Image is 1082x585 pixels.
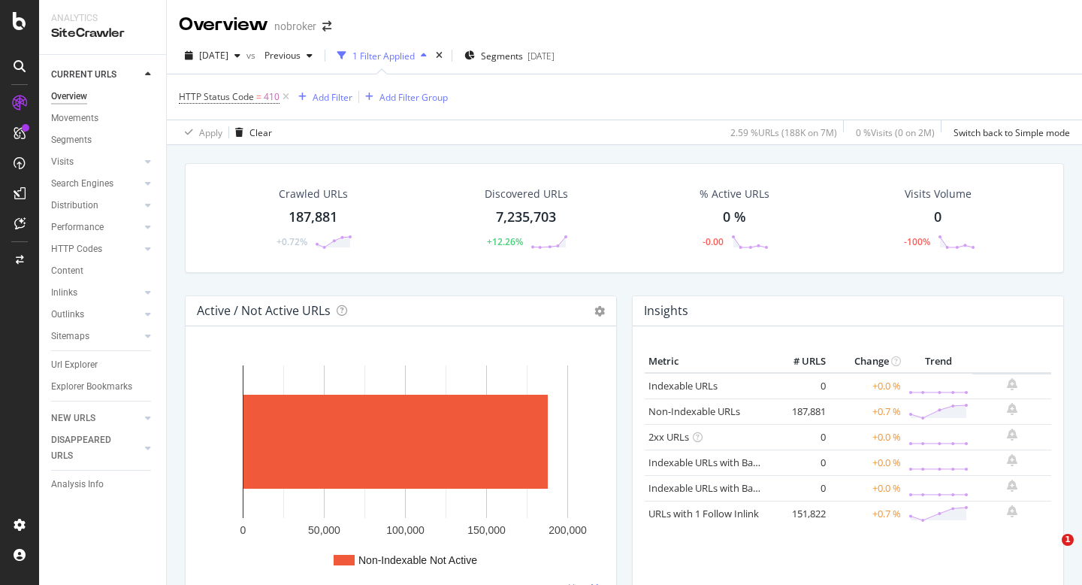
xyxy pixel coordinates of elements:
svg: A chart. [198,350,604,585]
div: bell-plus [1007,378,1017,390]
div: 7,235,703 [496,208,556,227]
a: Distribution [51,198,141,214]
div: 0 % [723,208,746,227]
th: # URLS [769,350,830,373]
text: 100,000 [386,524,425,536]
a: Explorer Bookmarks [51,379,156,395]
a: Inlinks [51,285,141,301]
text: 200,000 [549,524,587,536]
td: +0.0 % [830,424,905,450]
div: % Active URLs [700,186,769,202]
th: Metric [645,350,769,373]
td: 151,822 [769,501,830,526]
span: 1 [1062,534,1074,546]
div: NEW URLS [51,411,95,426]
td: +0.0 % [830,373,905,399]
span: = [256,90,261,103]
div: Switch back to Simple mode [954,126,1070,139]
td: 0 [769,373,830,399]
button: Clear [229,120,272,144]
span: Previous [258,49,301,62]
span: Segments [481,50,523,62]
div: times [433,48,446,63]
div: -0.00 [703,235,724,248]
div: Url Explorer [51,357,98,373]
div: arrow-right-arrow-left [322,21,331,32]
a: Performance [51,220,141,235]
td: 0 [769,450,830,475]
a: Sitemaps [51,329,141,344]
div: Segments [51,132,92,148]
div: 0 [934,208,941,227]
div: Search Engines [51,176,113,192]
div: DISAPPEARED URLS [51,432,127,464]
a: URLs with 1 Follow Inlink [648,507,759,520]
button: Segments[DATE] [458,44,561,68]
a: Overview [51,89,156,105]
div: +12.26% [487,235,523,248]
div: 187,881 [289,208,337,227]
div: Analysis Info [51,477,104,493]
i: Options [594,306,605,317]
span: HTTP Status Code [179,90,254,103]
button: Previous [258,44,319,68]
th: Change [830,350,905,373]
button: Switch back to Simple mode [948,120,1070,144]
a: Visits [51,154,141,170]
td: +0.7 % [830,501,905,526]
td: 0 [769,475,830,501]
div: Overview [51,89,87,105]
div: bell-plus [1007,429,1017,441]
div: +0.72% [277,235,307,248]
div: Distribution [51,198,98,214]
th: Trend [905,350,972,373]
a: Url Explorer [51,357,156,373]
iframe: Intercom live chat [1031,534,1067,570]
div: Crawled URLs [279,186,348,202]
div: 1 Filter Applied [352,50,415,62]
div: Explorer Bookmarks [51,379,132,395]
a: 2xx URLs [648,430,689,444]
text: Non-Indexable Not Active [358,554,477,566]
div: Apply [199,126,222,139]
div: bell-plus [1007,480,1017,492]
a: Search Engines [51,176,141,192]
div: CURRENT URLS [51,67,116,83]
div: Clear [249,126,272,139]
span: 2025 Sep. 1st [199,49,228,62]
span: 410 [264,86,280,108]
td: 187,881 [769,399,830,424]
button: Add Filter [292,88,352,106]
div: Overview [179,12,268,38]
div: bell-plus [1007,403,1017,415]
div: bell-plus [1007,454,1017,466]
a: DISAPPEARED URLS [51,432,141,464]
button: 1 Filter Applied [331,44,433,68]
a: Analysis Info [51,477,156,493]
div: 0 % Visits ( 0 on 2M ) [856,126,935,139]
div: Outlinks [51,307,84,323]
td: +0.0 % [830,450,905,475]
a: Content [51,263,156,279]
text: 50,000 [308,524,340,536]
div: Analytics [51,12,154,25]
h4: Insights [644,301,688,321]
div: Movements [51,111,98,126]
a: Indexable URLs with Bad H1 [648,456,774,469]
div: Inlinks [51,285,77,301]
button: [DATE] [179,44,246,68]
a: Non-Indexable URLs [648,405,740,418]
a: Movements [51,111,156,126]
div: Add Filter Group [379,91,448,104]
div: Content [51,263,83,279]
span: vs [246,49,258,62]
a: Indexable URLs with Bad Description [648,481,812,495]
button: Apply [179,120,222,144]
button: Add Filter Group [359,88,448,106]
a: Segments [51,132,156,148]
div: HTTP Codes [51,241,102,257]
a: HTTP Codes [51,241,141,257]
div: [DATE] [527,50,555,62]
td: +0.0 % [830,475,905,501]
td: +0.7 % [830,399,905,424]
